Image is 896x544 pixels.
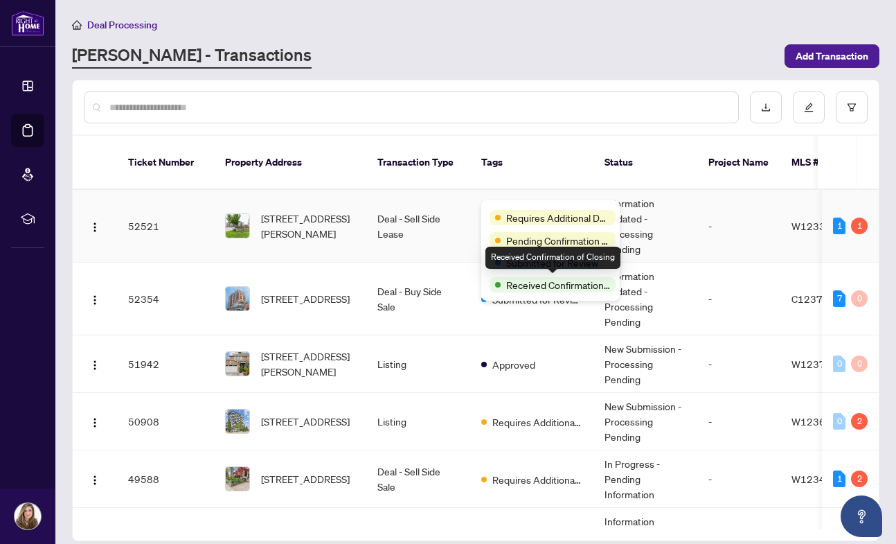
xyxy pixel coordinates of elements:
[593,450,697,508] td: In Progress - Pending Information
[226,467,249,491] img: thumbnail-img
[841,495,882,537] button: Open asap
[506,233,610,248] span: Pending Confirmation of Closing
[261,349,355,379] span: [STREET_ADDRESS][PERSON_NAME]
[366,136,470,190] th: Transaction Type
[84,410,106,432] button: Logo
[833,290,845,307] div: 7
[796,45,868,67] span: Add Transaction
[87,19,157,31] span: Deal Processing
[117,393,214,450] td: 50908
[72,20,82,30] span: home
[697,450,780,508] td: -
[697,393,780,450] td: -
[117,450,214,508] td: 49588
[84,353,106,375] button: Logo
[791,358,850,370] span: W12375648
[593,190,697,263] td: Information Updated - Processing Pending
[791,292,848,305] span: C12373015
[214,136,366,190] th: Property Address
[851,413,868,430] div: 2
[593,136,697,190] th: Status
[492,414,582,430] span: Requires Additional Docs
[11,10,44,36] img: logo
[492,472,582,487] span: Requires Additional Docs
[117,136,214,190] th: Ticket Number
[366,190,470,263] td: Deal - Sell Side Lease
[833,471,845,487] div: 1
[791,473,850,485] span: W12342989
[366,450,470,508] td: Deal - Sell Side Sale
[261,211,355,241] span: [STREET_ADDRESS][PERSON_NAME]
[72,44,312,69] a: [PERSON_NAME] - Transactions
[593,335,697,393] td: New Submission - Processing Pending
[261,414,350,429] span: [STREET_ADDRESS]
[89,360,100,371] img: Logo
[117,263,214,335] td: 52354
[804,103,814,112] span: edit
[506,210,610,225] span: Requires Additional Docs
[261,291,350,306] span: [STREET_ADDRESS]
[89,475,100,486] img: Logo
[84,215,106,237] button: Logo
[697,263,780,335] td: -
[851,218,868,234] div: 1
[117,190,214,263] td: 52521
[851,290,868,307] div: 0
[791,220,850,232] span: W12332365
[851,356,868,372] div: 0
[89,222,100,233] img: Logo
[785,44,879,68] button: Add Transaction
[485,247,620,269] div: Received Confirmation of Closing
[84,288,106,310] button: Logo
[847,103,857,112] span: filter
[506,277,610,292] span: Received Confirmation of Closing
[366,263,470,335] td: Deal - Buy Side Sale
[492,357,535,372] span: Approved
[366,393,470,450] td: Listing
[15,503,41,529] img: Profile Icon
[793,91,825,123] button: edit
[750,91,782,123] button: download
[593,263,697,335] td: Information Updated - Processing Pending
[697,335,780,393] td: -
[226,287,249,310] img: thumbnail-img
[226,352,249,376] img: thumbnail-img
[697,190,780,263] td: -
[89,417,100,428] img: Logo
[833,218,845,234] div: 1
[593,393,697,450] td: New Submission - Processing Pending
[791,415,850,428] span: W12360042
[261,471,350,486] span: [STREET_ADDRESS]
[117,335,214,393] td: 51942
[697,136,780,190] th: Project Name
[470,136,593,190] th: Tags
[836,91,868,123] button: filter
[851,471,868,487] div: 2
[761,103,771,112] span: download
[226,410,249,433] img: thumbnail-img
[366,335,470,393] td: Listing
[833,356,845,372] div: 0
[84,468,106,490] button: Logo
[833,413,845,430] div: 0
[780,136,863,190] th: MLS #
[226,214,249,238] img: thumbnail-img
[89,295,100,306] img: Logo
